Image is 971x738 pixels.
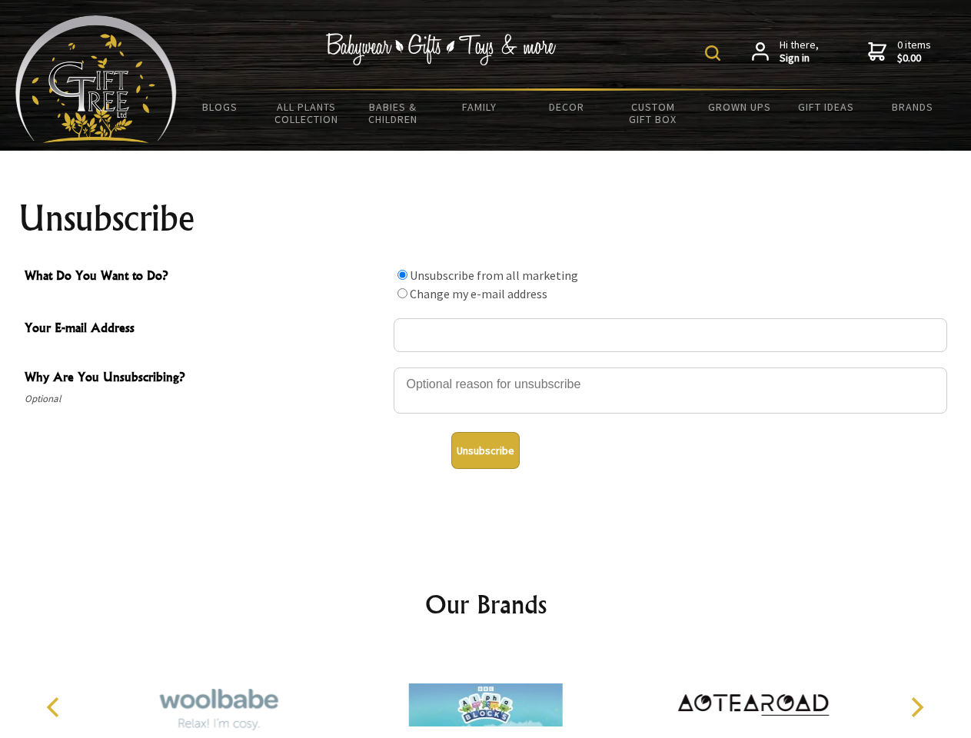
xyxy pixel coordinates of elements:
[410,268,578,283] label: Unsubscribe from all marketing
[397,288,407,298] input: What Do You Want to Do?
[394,318,947,352] input: Your E-mail Address
[900,690,933,724] button: Next
[38,690,72,724] button: Previous
[25,266,386,288] span: What Do You Want to Do?
[705,45,720,61] img: product search
[451,432,520,469] button: Unsubscribe
[523,91,610,123] a: Decor
[437,91,524,123] a: Family
[783,91,870,123] a: Gift Ideas
[610,91,697,135] a: Custom Gift Box
[780,52,819,65] strong: Sign in
[350,91,437,135] a: Babies & Children
[25,390,386,408] span: Optional
[326,33,557,65] img: Babywear - Gifts - Toys & more
[897,38,931,65] span: 0 items
[25,367,386,390] span: Why Are You Unsubscribing?
[410,286,547,301] label: Change my e-mail address
[25,318,386,341] span: Your E-mail Address
[780,38,819,65] span: Hi there,
[752,38,819,65] a: Hi there,Sign in
[696,91,783,123] a: Grown Ups
[397,270,407,280] input: What Do You Want to Do?
[868,38,931,65] a: 0 items$0.00
[897,52,931,65] strong: $0.00
[394,367,947,414] textarea: Why Are You Unsubscribing?
[15,15,177,143] img: Babyware - Gifts - Toys and more...
[31,586,941,623] h2: Our Brands
[264,91,351,135] a: All Plants Collection
[177,91,264,123] a: BLOGS
[870,91,956,123] a: Brands
[18,200,953,237] h1: Unsubscribe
